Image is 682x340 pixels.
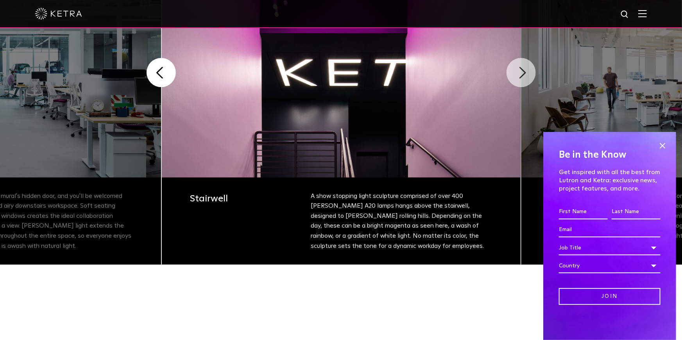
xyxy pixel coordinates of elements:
[507,58,536,87] button: Next
[559,240,661,255] div: Job Title
[35,8,82,20] img: ketra-logo-2019-white
[559,288,661,305] input: Join
[559,148,661,162] h4: Be in the Know
[559,205,608,219] input: First Name
[559,223,661,237] input: Email
[190,191,302,206] h4: Stairwell
[559,258,661,273] div: Country
[620,10,630,20] img: search icon
[311,191,492,251] p: A show stopping light sculpture comprised of over 400 [PERSON_NAME] A20 lamps hangs above the sta...
[559,168,661,192] p: Get inspired with all the best from Lutron and Ketra: exclusive news, project features, and more.
[147,58,176,87] button: Previous
[612,205,661,219] input: Last Name
[638,10,647,17] img: Hamburger%20Nav.svg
